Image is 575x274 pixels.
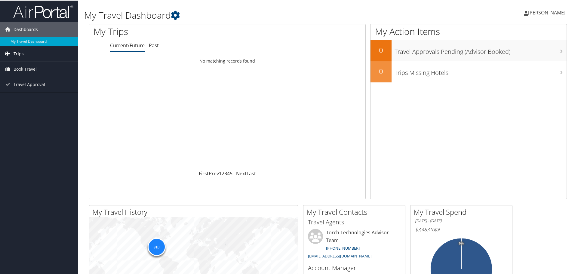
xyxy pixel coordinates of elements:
span: $3,483 [415,226,429,232]
h2: My Travel Contacts [306,206,405,217]
span: Dashboards [14,21,38,36]
a: Prev [209,170,219,176]
a: 1 [219,170,222,176]
h2: My Travel Spend [414,206,512,217]
h1: My Travel Dashboard [84,8,409,21]
a: 4 [227,170,230,176]
a: Last [247,170,256,176]
img: airportal-logo.png [13,4,73,18]
span: Book Travel [14,61,37,76]
h3: Travel Agents [308,217,401,226]
h3: Trips Missing Hotels [395,65,567,76]
h2: 0 [371,66,392,76]
h3: Travel Approvals Pending (Advisor Booked) [395,44,567,55]
span: Trips [14,46,24,61]
a: First [199,170,209,176]
a: 0Travel Approvals Pending (Advisor Booked) [371,40,567,61]
a: 3 [224,170,227,176]
li: Torch Technologies Advisor Team [305,228,404,260]
h6: Total [415,226,508,232]
a: [EMAIL_ADDRESS][DOMAIN_NAME] [308,253,371,258]
span: Travel Approval [14,76,45,91]
span: [PERSON_NAME] [528,9,565,15]
h6: [DATE] - [DATE] [415,217,508,223]
h2: 0 [371,45,392,55]
tspan: 0% [459,241,464,245]
a: [PERSON_NAME] [524,3,571,21]
h1: My Action Items [371,25,567,37]
h3: Account Manager [308,263,401,272]
a: Next [236,170,247,176]
a: 0Trips Missing Hotels [371,61,567,82]
span: … [232,170,236,176]
a: [PHONE_NUMBER] [326,245,360,250]
a: 5 [230,170,232,176]
td: No matching records found [89,55,365,66]
h1: My Trips [94,25,246,37]
a: 2 [222,170,224,176]
h2: My Travel History [92,206,298,217]
a: Past [149,42,159,48]
div: 310 [147,237,165,255]
a: Current/Future [110,42,145,48]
